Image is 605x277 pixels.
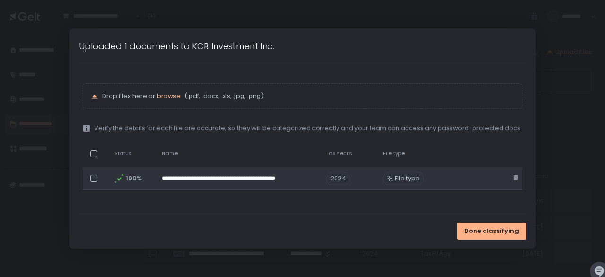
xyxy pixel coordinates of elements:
span: Tax Years [326,150,352,157]
button: browse [157,92,181,100]
button: Done classifying [457,223,526,240]
span: File type [395,174,420,183]
span: Status [114,150,132,157]
h1: Uploaded 1 documents to KCB Investment Inc. [79,40,274,53]
span: 100% [126,174,141,183]
span: File type [383,150,405,157]
span: 2024 [326,172,350,185]
span: (.pdf, .docx, .xls, .jpg, .png) [182,92,264,100]
span: Verify the details for each file are accurate, so they will be categorized correctly and your tea... [94,124,522,133]
p: Drop files here or [102,92,514,100]
span: browse [157,91,181,100]
span: Done classifying [464,227,519,235]
span: Name [162,150,178,157]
